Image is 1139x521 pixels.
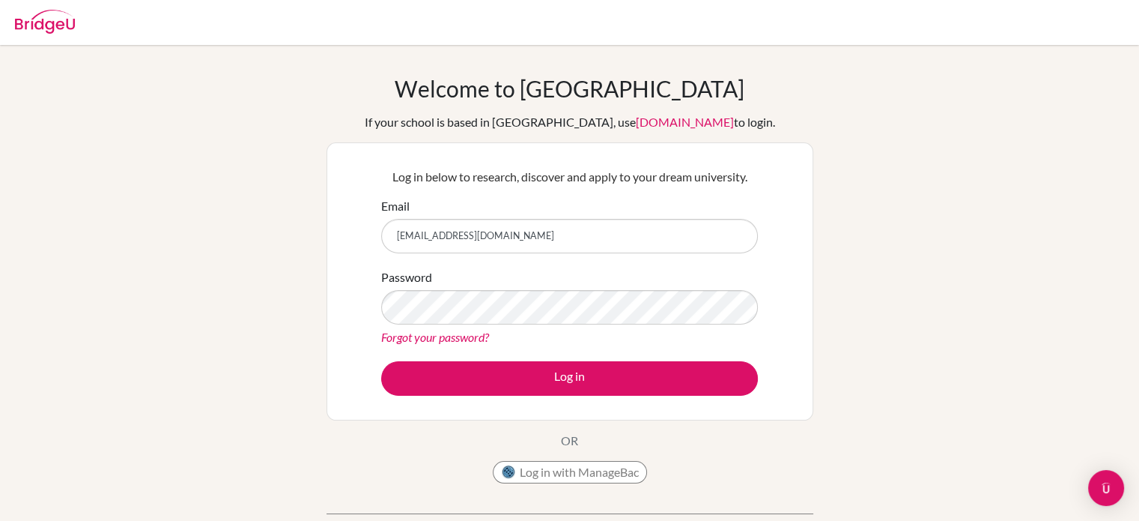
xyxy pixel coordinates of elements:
a: Forgot your password? [381,330,489,344]
label: Password [381,268,432,286]
div: If your school is based in [GEOGRAPHIC_DATA], use to login. [365,113,775,131]
button: Log in with ManageBac [493,461,647,484]
div: Open Intercom Messenger [1088,470,1124,506]
a: [DOMAIN_NAME] [636,115,734,129]
img: Bridge-U [15,10,75,34]
h1: Welcome to [GEOGRAPHIC_DATA] [395,75,744,102]
button: Log in [381,361,758,396]
label: Email [381,197,410,215]
p: OR [561,432,578,450]
p: Log in below to research, discover and apply to your dream university. [381,168,758,186]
